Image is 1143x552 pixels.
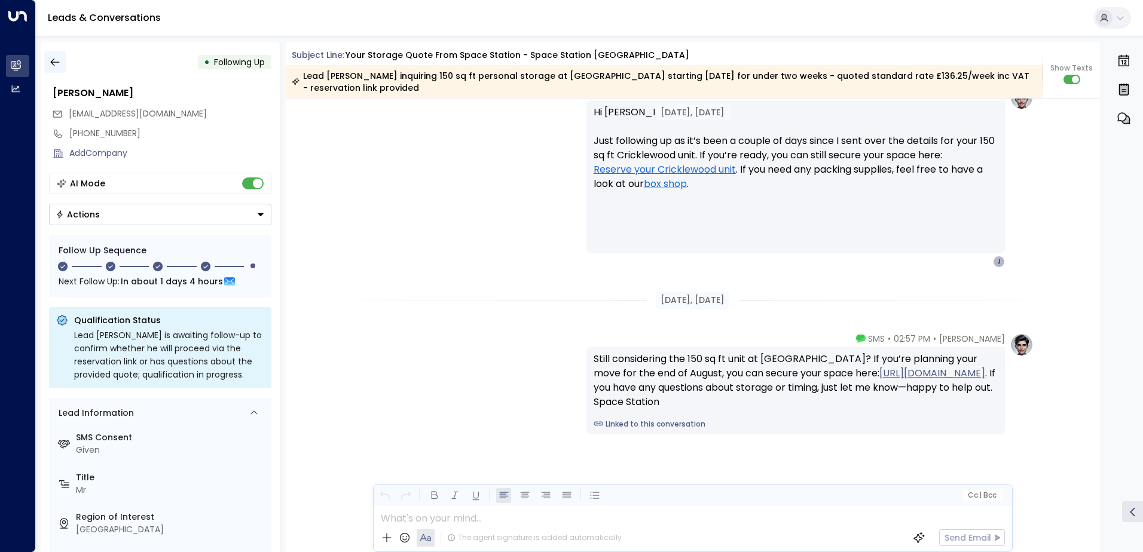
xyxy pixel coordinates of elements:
div: Mr [76,484,267,496]
div: Lead Information [54,407,134,419]
div: J [993,256,1005,268]
div: Given [76,444,267,456]
div: The agent signature is added automatically [447,532,622,543]
div: [GEOGRAPHIC_DATA] [76,523,267,536]
a: box shop [644,177,687,191]
a: Linked to this conversation [594,419,998,430]
span: 02:57 PM [894,333,930,345]
span: • [888,333,891,345]
div: [DATE], [DATE] [656,292,729,309]
span: [EMAIL_ADDRESS][DOMAIN_NAME] [69,108,207,119]
div: Still considering the 150 sq ft unit at [GEOGRAPHIC_DATA]? If you’re planning your move for the e... [594,352,998,409]
div: Lead [PERSON_NAME] is awaiting follow-up to confirm whether he will proceed via the reservation l... [74,329,264,381]
div: Next Follow Up: [59,275,262,288]
div: • [204,51,210,73]
a: Reserve your Cricklewood unit [594,162,736,177]
div: Follow Up Sequence [59,244,262,257]
div: [PERSON_NAME] [53,86,271,100]
div: Lead [PERSON_NAME] inquiring 150 sq ft personal storage at [GEOGRAPHIC_DATA] starting [DATE] for ... [292,70,1036,94]
button: Undo [377,488,392,503]
span: [PERSON_NAME] [939,333,1005,345]
div: [PHONE_NUMBER] [69,127,271,140]
label: SMS Consent [76,431,267,444]
label: Region of Interest [76,511,267,523]
span: • [933,333,936,345]
p: Hi [PERSON_NAME], Just following up as it’s been a couple of days since I sent over the details f... [594,105,998,206]
div: AI Mode [70,177,105,189]
button: Cc|Bcc [962,490,1001,501]
button: Redo [398,488,413,503]
span: judejones2003@gmail.com [69,108,207,120]
span: Subject Line: [292,49,344,61]
span: Following Up [214,56,265,68]
div: Your storage quote from Space Station - Space Station [GEOGRAPHIC_DATA] [346,49,689,62]
span: SMS [868,333,885,345]
span: Cc Bcc [967,491,996,499]
span: Show Texts [1050,63,1093,73]
div: Actions [56,209,100,220]
button: Actions [49,204,271,225]
label: Title [76,471,267,484]
div: Button group with a nested menu [49,204,271,225]
a: [URL][DOMAIN_NAME] [879,366,985,381]
a: Leads & Conversations [48,11,161,24]
span: | [979,491,982,499]
p: Qualification Status [74,314,264,326]
img: profile-logo.png [1010,333,1034,357]
div: AddCompany [69,147,271,160]
div: [DATE], [DATE] [655,105,731,120]
span: In about 1 days 4 hours [121,275,223,288]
